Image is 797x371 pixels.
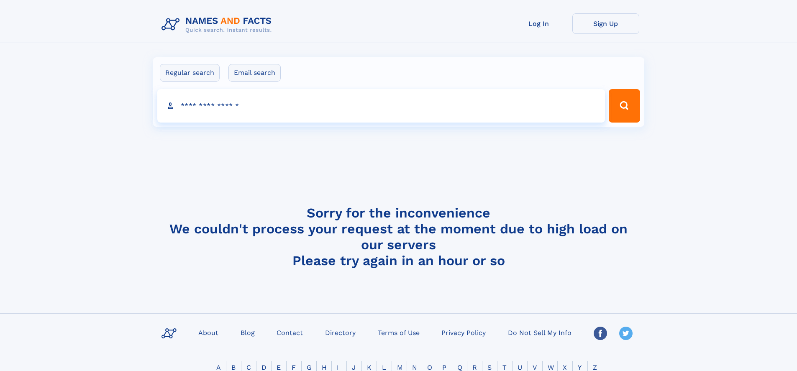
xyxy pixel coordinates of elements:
label: Regular search [160,64,220,82]
h4: Sorry for the inconvenience We couldn't process your request at the moment due to high load on ou... [158,205,639,269]
a: Contact [273,326,306,338]
a: Do Not Sell My Info [505,326,575,338]
a: Blog [237,326,258,338]
button: Search Button [609,89,640,123]
a: Directory [322,326,359,338]
label: Email search [228,64,281,82]
img: Facebook [594,327,607,340]
a: Sign Up [572,13,639,34]
a: Terms of Use [374,326,423,338]
input: search input [157,89,605,123]
a: About [195,326,222,338]
img: Twitter [619,327,633,340]
img: Logo Names and Facts [158,13,279,36]
a: Privacy Policy [438,326,489,338]
a: Log In [505,13,572,34]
